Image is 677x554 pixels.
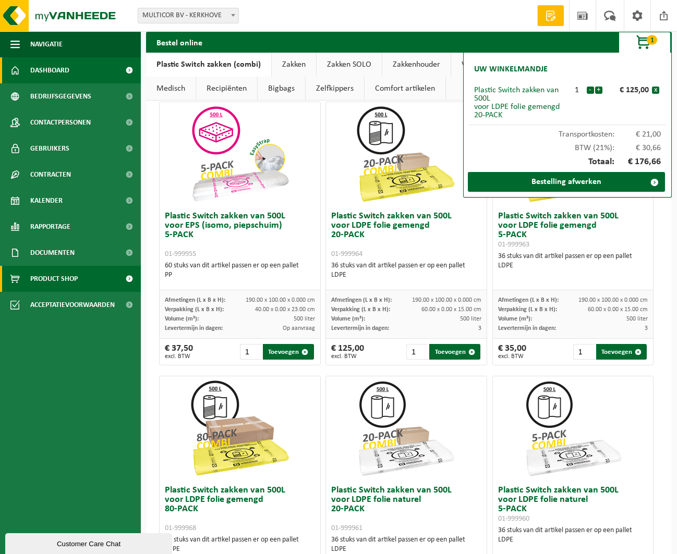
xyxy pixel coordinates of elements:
a: Vuilnisbakken [451,53,518,77]
button: + [595,87,602,94]
a: Recipiënten [196,77,257,101]
h3: Plastic Switch zakken van 500L voor LDPE folie gemengd 80-PACK [165,486,315,533]
span: MULTICOR BV - KERKHOVE [138,8,239,23]
div: 36 stuks van dit artikel passen er op een pallet [498,526,648,545]
div: 60 stuks van dit artikel passen er op een pallet [165,261,315,280]
div: BTW (21%): [469,139,666,152]
span: € 21,00 [614,130,661,139]
h3: Plastic Switch zakken van 500L voor EPS (isomo, piepschuim) 5-PACK [165,212,315,258]
span: Contracten [30,162,71,188]
span: Levertermijn in dagen: [165,325,223,331]
span: 01-999961 [331,524,362,532]
div: LDPE [498,261,648,270]
span: 01-999968 [165,524,196,532]
span: Acceptatievoorwaarden [30,292,115,318]
a: Zakken [272,53,316,77]
span: 1 [647,35,657,45]
span: Dashboard [30,57,69,83]
img: 01-999960 [521,376,625,481]
a: Bestelling afwerken [468,172,665,192]
span: Product Shop [30,266,78,292]
a: Comfort artikelen [365,77,445,101]
div: 1 [567,86,586,94]
div: 36 stuks van dit artikel passen er op een pallet [331,535,481,554]
span: MULTICOR BV - KERKHOVE [138,8,238,23]
span: Afmetingen (L x B x H): [165,297,225,303]
div: LDPE [331,270,481,280]
span: Volume (m³): [331,316,365,322]
a: Plastic Switch zakken (combi) [146,53,271,77]
div: LDPE [498,535,648,545]
button: 1 [619,32,671,53]
img: 01-999955 [188,102,292,206]
span: Verpakking (L x B x H): [498,306,557,313]
span: 500 liter [626,316,648,322]
div: 36 stuks van dit artikel passen er op een pallet [331,261,481,280]
div: € 125,00 [331,344,364,360]
a: Zakken SOLO [317,53,382,77]
a: Zelfkippers [306,77,364,101]
span: € 30,66 [614,144,661,152]
h3: Plastic Switch zakken van 500L voor LDPE folie gemengd 20-PACK [331,212,481,258]
img: 01-999961 [354,376,458,481]
input: 1 [406,344,428,360]
span: 500 liter [460,316,481,322]
span: 500 liter [294,316,315,322]
span: Bedrijfsgegevens [30,83,91,109]
img: 01-999964 [354,102,458,206]
div: Plastic Switch zakken van 500L voor LDPE folie gemengd 20-PACK [474,86,567,119]
span: Afmetingen (L x B x H): [498,297,559,303]
span: 190.00 x 100.00 x 0.000 cm [578,297,648,303]
span: Afmetingen (L x B x H): [331,297,392,303]
button: Toevoegen [429,344,480,360]
span: 60.00 x 0.00 x 15.00 cm [588,306,648,313]
button: x [652,87,659,94]
a: Medisch [146,77,196,101]
h3: Plastic Switch zakken van 500L voor LDPE folie naturel 5-PACK [498,486,648,523]
span: Op aanvraag [283,325,315,331]
span: Documenten [30,240,75,266]
a: Bigbags [258,77,305,101]
input: 1 [573,344,595,360]
div: € 37,50 [165,344,193,360]
span: 60.00 x 0.00 x 15.00 cm [421,306,481,313]
span: Kalender [30,188,63,214]
h2: Uw winkelmandje [469,58,553,81]
span: Levertermijn in dagen: [331,325,389,331]
span: 01-999955 [165,250,196,258]
span: Contactpersonen [30,109,91,136]
div: Transportkosten: [469,125,666,139]
button: Toevoegen [596,344,647,360]
div: € 125,00 [605,86,652,94]
span: 01-999960 [498,515,529,523]
span: excl. BTW [331,353,364,360]
img: 01-999968 [188,376,292,481]
a: Zakkenhouder [382,53,451,77]
button: Toevoegen [263,344,314,360]
input: 1 [240,344,262,360]
span: excl. BTW [165,353,193,360]
span: 190.00 x 100.00 x 0.000 cm [246,297,315,303]
div: 50 stuks van dit artikel passen er op een pallet [165,535,315,554]
span: excl. BTW [498,353,526,360]
span: 40.00 x 0.00 x 23.00 cm [255,306,315,313]
div: 36 stuks van dit artikel passen er op een pallet [498,252,648,270]
span: 01-999963 [498,241,529,249]
h3: Plastic Switch zakken van 500L voor LDPE folie gemengd 5-PACK [498,212,648,249]
h2: Bestel online [146,32,213,52]
span: Volume (m³): [165,316,199,322]
span: Volume (m³): [498,316,532,322]
span: 190.00 x 100.00 x 0.000 cm [412,297,481,303]
div: LDPE [165,545,315,554]
div: PP [165,270,315,280]
iframe: chat widget [5,531,174,554]
div: € 35,00 [498,344,526,360]
span: Verpakking (L x B x H): [331,306,390,313]
span: Levertermijn in dagen: [498,325,556,331]
span: 3 [478,325,481,331]
span: € 176,66 [614,157,661,167]
span: Rapportage [30,214,70,240]
span: 3 [645,325,648,331]
span: Navigatie [30,31,63,57]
